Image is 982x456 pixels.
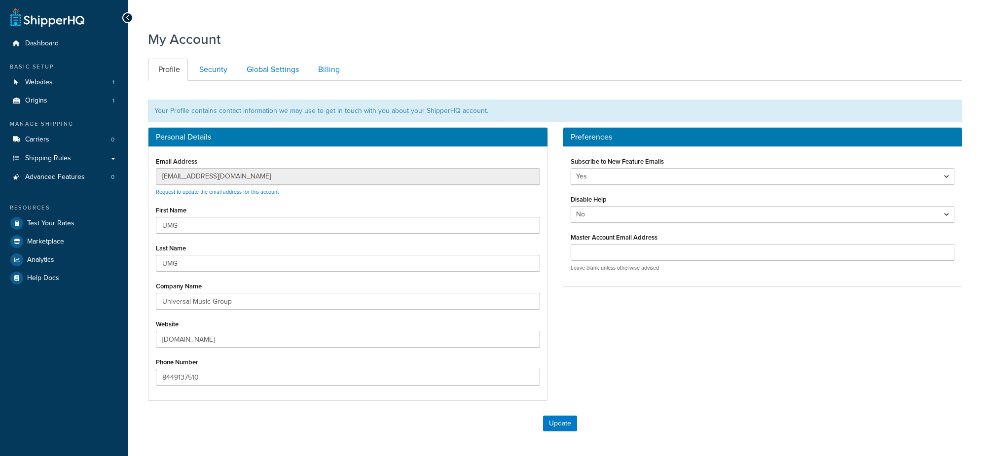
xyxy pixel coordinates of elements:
h3: Personal Details [156,133,540,141]
span: 1 [112,78,114,87]
a: Dashboard [7,35,121,53]
label: Email Address [156,158,197,165]
li: Websites [7,73,121,92]
li: Advanced Features [7,168,121,186]
span: 1 [112,97,114,105]
label: Subscribe to New Feature Emails [571,158,664,165]
span: Analytics [27,256,54,264]
li: Carriers [7,131,121,149]
label: Last Name [156,245,186,252]
li: Origins [7,92,121,110]
a: Help Docs [7,269,121,287]
div: Resources [7,204,121,212]
h3: Preferences [571,133,955,141]
label: First Name [156,207,186,214]
span: Dashboard [25,39,59,48]
div: Your Profile contains contact information we may use to get in touch with you about your ShipperH... [148,100,962,122]
span: Marketplace [27,238,64,246]
p: Leave blank unless otherwise advised [571,264,955,272]
a: Analytics [7,251,121,269]
a: Shipping Rules [7,149,121,168]
a: Test Your Rates [7,214,121,232]
label: Master Account Email Address [571,234,657,241]
a: Marketplace [7,233,121,250]
a: Profile [148,59,188,81]
a: Request to update the email address for this account [156,188,279,196]
label: Website [156,320,179,328]
a: ShipperHQ Home [10,7,84,27]
span: 0 [111,136,114,144]
div: Manage Shipping [7,120,121,128]
a: Global Settings [236,59,307,81]
h1: My Account [148,30,221,49]
a: Billing [308,59,348,81]
span: Carriers [25,136,49,144]
span: Help Docs [27,274,59,282]
span: 0 [111,173,114,181]
label: Company Name [156,282,202,290]
a: Advanced Features 0 [7,168,121,186]
div: Basic Setup [7,63,121,71]
label: Phone Number [156,358,198,366]
label: Disable Help [571,196,607,203]
span: Origins [25,97,47,105]
span: Test Your Rates [27,219,74,228]
a: Websites 1 [7,73,121,92]
a: Security [189,59,235,81]
span: Websites [25,78,53,87]
a: Origins 1 [7,92,121,110]
button: Update [543,416,577,431]
span: Shipping Rules [25,154,71,163]
a: Carriers 0 [7,131,121,149]
span: Advanced Features [25,173,85,181]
